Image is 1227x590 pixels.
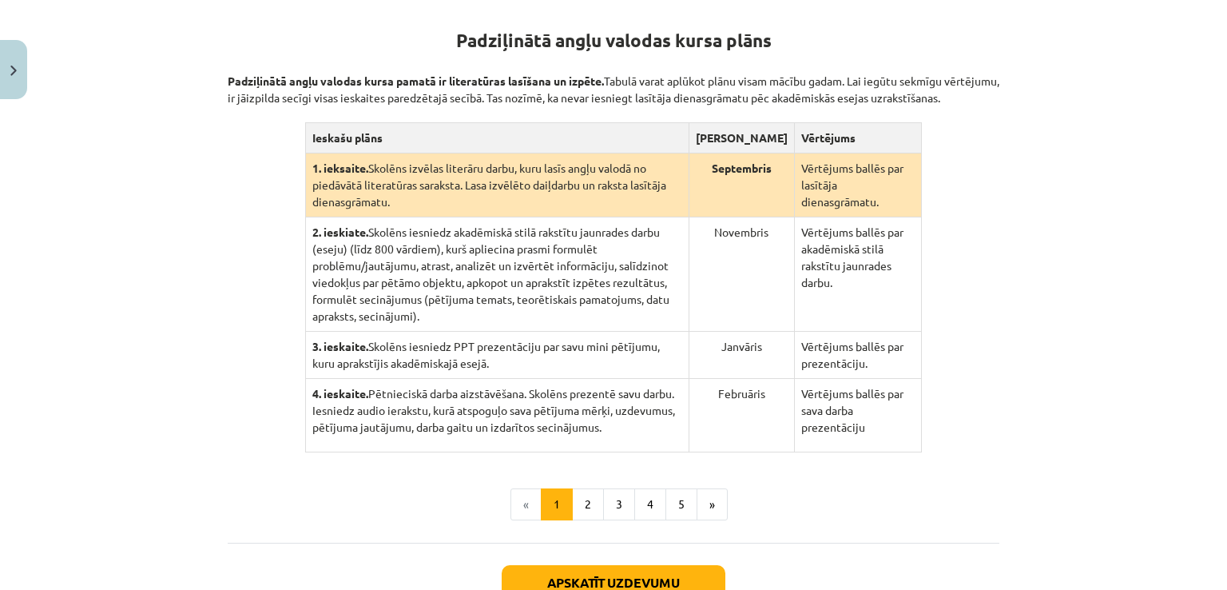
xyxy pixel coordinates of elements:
button: 1 [541,488,573,520]
button: 2 [572,488,604,520]
strong: 4. ieskaite. [312,386,368,401]
th: Ieskašu plāns [305,123,689,153]
td: Vērtējums ballēs par prezentāciju. [794,332,921,379]
td: Vērtējums ballēs par akadēmiskā stilā rakstītu jaunrades darbu. [794,217,921,332]
td: Skolēns izvēlas literāru darbu, kuru lasīs angļu valodā no piedāvātā literatūras saraksta. Lasa i... [305,153,689,217]
td: Skolēns iesniedz akadēmiskā stilā rakstītu jaunrades darbu (eseju) (līdz 800 vārdiem), kurš aplie... [305,217,689,332]
th: Vērtējums [794,123,921,153]
p: Tabulā varat aplūkot plānu visam mācību gadam. Lai iegūtu sekmīgu vērtējumu, ir jāizpilda secīgi ... [228,56,999,106]
button: » [697,488,728,520]
th: [PERSON_NAME] [689,123,794,153]
nav: Page navigation example [228,488,999,520]
td: Janvāris [689,332,794,379]
td: Vērtējums ballēs par sava darba prezentāciju [794,379,921,452]
strong: 1. ieksaite. [312,161,368,175]
td: Vērtējums ballēs par lasītāja dienasgrāmatu. [794,153,921,217]
strong: Septembris [712,161,772,175]
button: 4 [634,488,666,520]
strong: Padziļinātā angļu valodas kursa pamatā ir literatūras lasīšana un izpēte. [228,74,604,88]
button: 5 [665,488,697,520]
strong: 2. ieskiate. [312,225,368,239]
td: Novembris [689,217,794,332]
button: 3 [603,488,635,520]
strong: Padziļinātā angļu valodas kursa plāns [456,29,772,52]
strong: 3. ieskaite. [312,339,368,353]
img: icon-close-lesson-0947bae3869378f0d4975bcd49f059093ad1ed9edebbc8119c70593378902aed.svg [10,66,17,76]
td: Skolēns iesniedz PPT prezentāciju par savu mini pētījumu, kuru aprakstījis akadēmiskajā esejā. [305,332,689,379]
p: Pētnieciskā darba aizstāvēšana. Skolēns prezentē savu darbu. Iesniedz audio ierakstu, kurā atspog... [312,385,682,436]
p: Februāris [696,385,788,402]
